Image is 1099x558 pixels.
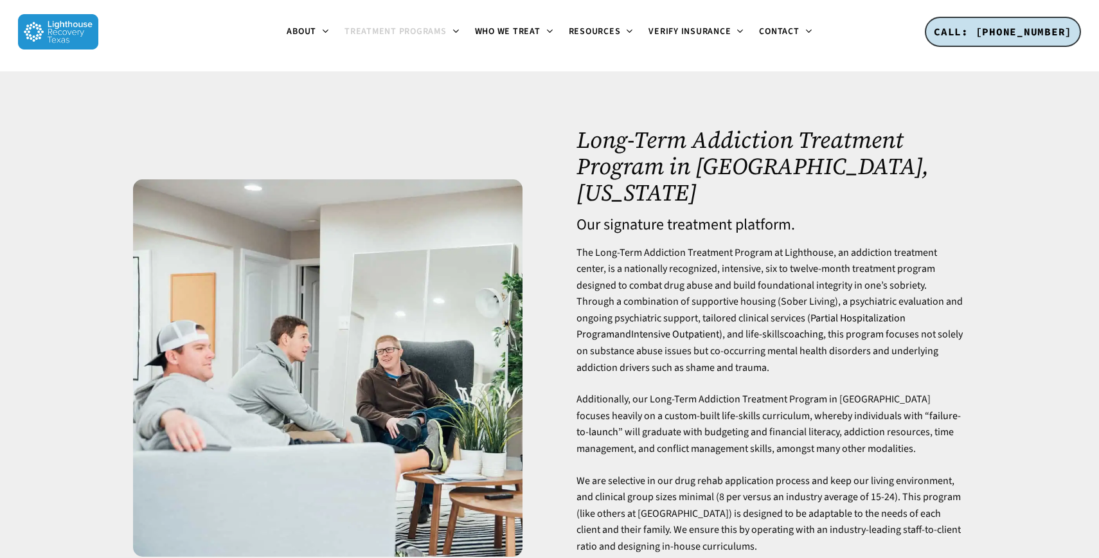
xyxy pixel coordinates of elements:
a: Treatment Programs [337,27,467,37]
a: CALL: [PHONE_NUMBER] [925,17,1081,48]
p: Additionally, our Long-Term Addiction Treatment Program in [GEOGRAPHIC_DATA] focuses heavily on a... [576,392,965,473]
span: Resources [569,25,621,38]
p: The Long-Term Addiction Treatment Program at Lighthouse, an addiction treatment center, is a nati... [576,245,965,392]
h1: Long-Term Addiction Treatment Program in [GEOGRAPHIC_DATA], [US_STATE] [576,127,965,206]
a: coaching [784,327,823,341]
a: Resources [561,27,641,37]
a: Intensive Outpatient [631,327,719,341]
p: We are selective in our drug rehab application process and keep our living environment, and clini... [576,473,965,555]
span: CALL: [PHONE_NUMBER] [934,25,1072,38]
a: Contact [751,27,819,37]
a: Who We Treat [467,27,561,37]
span: Treatment Programs [344,25,447,38]
span: Who We Treat [475,25,541,38]
img: Lighthouse Recovery Texas [18,14,98,50]
span: Contact [759,25,799,38]
span: Verify Insurance [648,25,731,38]
span: About [287,25,316,38]
a: About [279,27,337,37]
a: Verify Insurance [641,27,751,37]
h4: Our signature treatment platform. [576,217,965,233]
